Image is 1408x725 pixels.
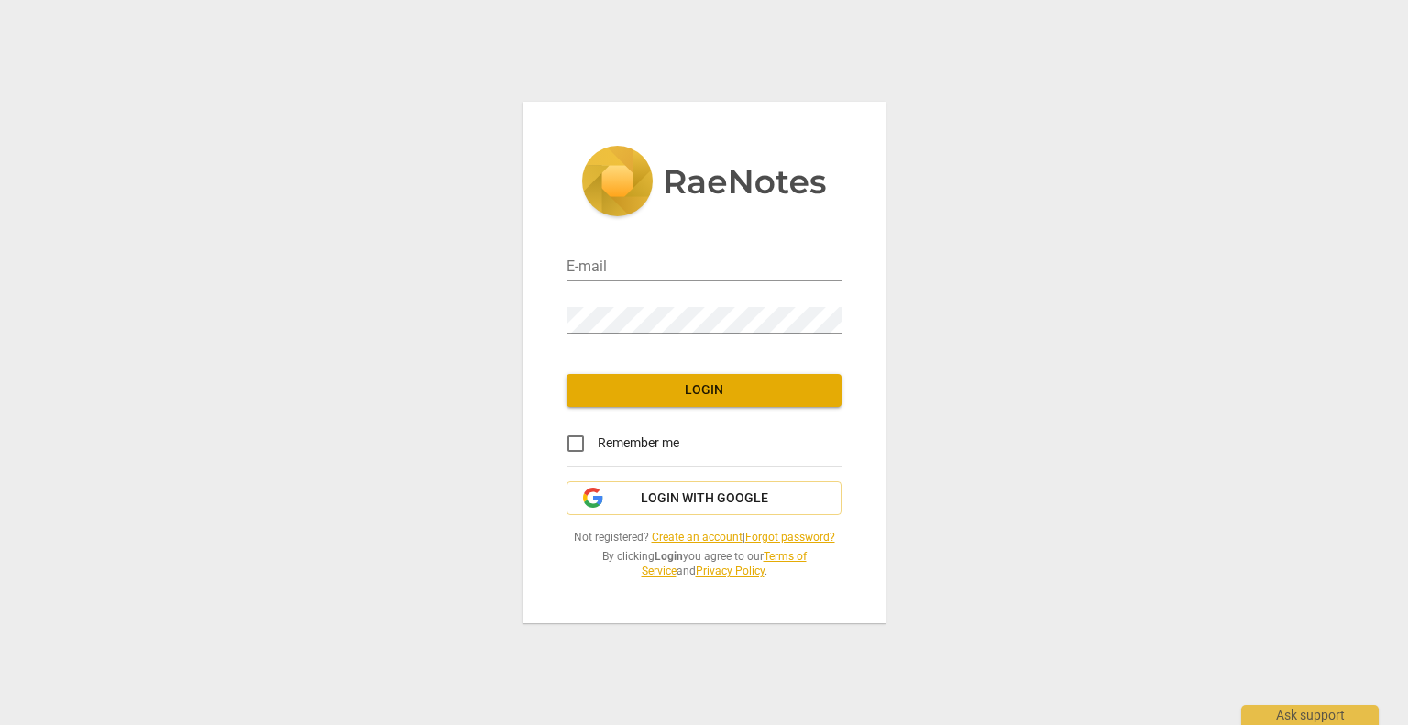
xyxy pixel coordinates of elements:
[641,489,768,508] span: Login with Google
[642,550,807,578] a: Terms of Service
[581,381,827,400] span: Login
[566,374,841,407] button: Login
[566,530,841,545] span: Not registered? |
[654,550,683,563] b: Login
[566,549,841,579] span: By clicking you agree to our and .
[566,481,841,516] button: Login with Google
[598,434,679,453] span: Remember me
[696,565,764,577] a: Privacy Policy
[652,531,742,544] a: Create an account
[745,531,835,544] a: Forgot password?
[581,146,827,221] img: 5ac2273c67554f335776073100b6d88f.svg
[1241,705,1379,725] div: Ask support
